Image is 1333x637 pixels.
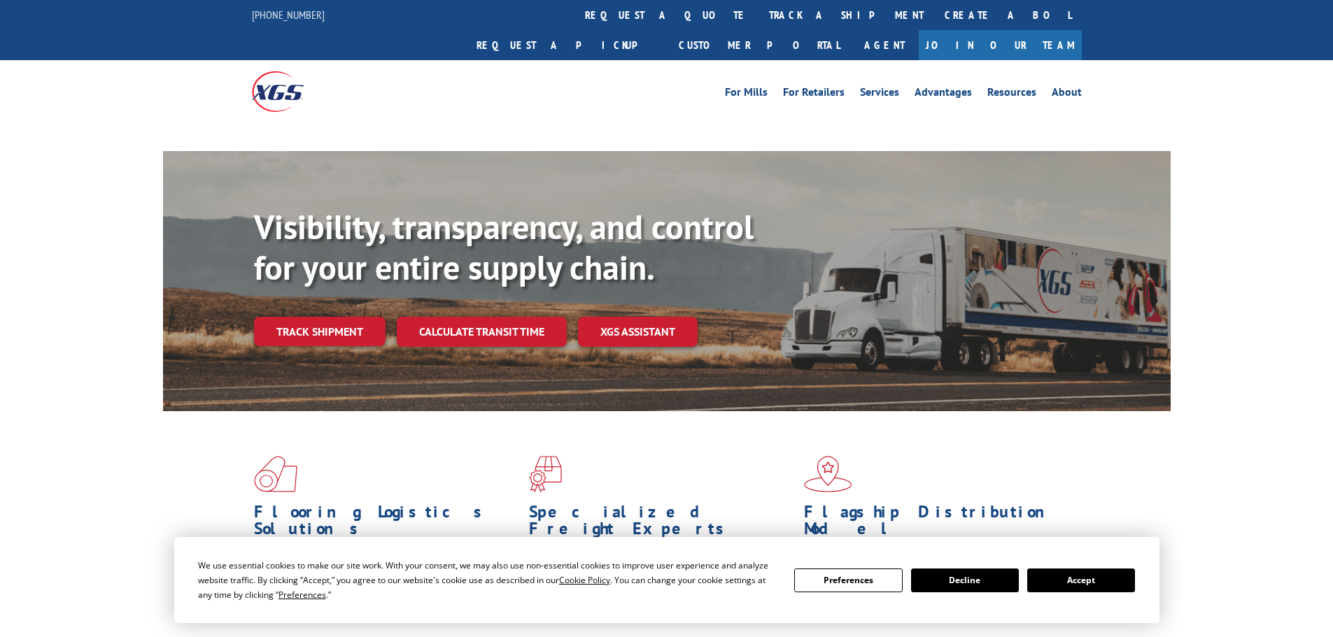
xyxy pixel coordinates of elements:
[254,317,386,346] a: Track shipment
[529,503,794,544] h1: Specialized Freight Experts
[668,30,850,60] a: Customer Portal
[254,205,754,289] b: Visibility, transparency, and control for your entire supply chain.
[174,537,1159,623] div: Cookie Consent Prompt
[860,87,899,102] a: Services
[783,87,845,102] a: For Retailers
[578,317,698,347] a: XGS ASSISTANT
[466,30,668,60] a: Request a pickup
[1027,568,1135,592] button: Accept
[725,87,768,102] a: For Mills
[1052,87,1082,102] a: About
[559,574,610,586] span: Cookie Policy
[911,568,1019,592] button: Decline
[915,87,972,102] a: Advantages
[278,589,326,601] span: Preferences
[252,8,325,22] a: [PHONE_NUMBER]
[987,87,1036,102] a: Resources
[850,30,919,60] a: Agent
[919,30,1082,60] a: Join Our Team
[254,456,297,492] img: xgs-icon-total-supply-chain-intelligence-red
[804,456,852,492] img: xgs-icon-flagship-distribution-model-red
[804,503,1068,544] h1: Flagship Distribution Model
[254,503,519,544] h1: Flooring Logistics Solutions
[198,558,777,602] div: We use essential cookies to make our site work. With your consent, we may also use non-essential ...
[794,568,902,592] button: Preferences
[397,317,567,347] a: Calculate transit time
[529,456,562,492] img: xgs-icon-focused-on-flooring-red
